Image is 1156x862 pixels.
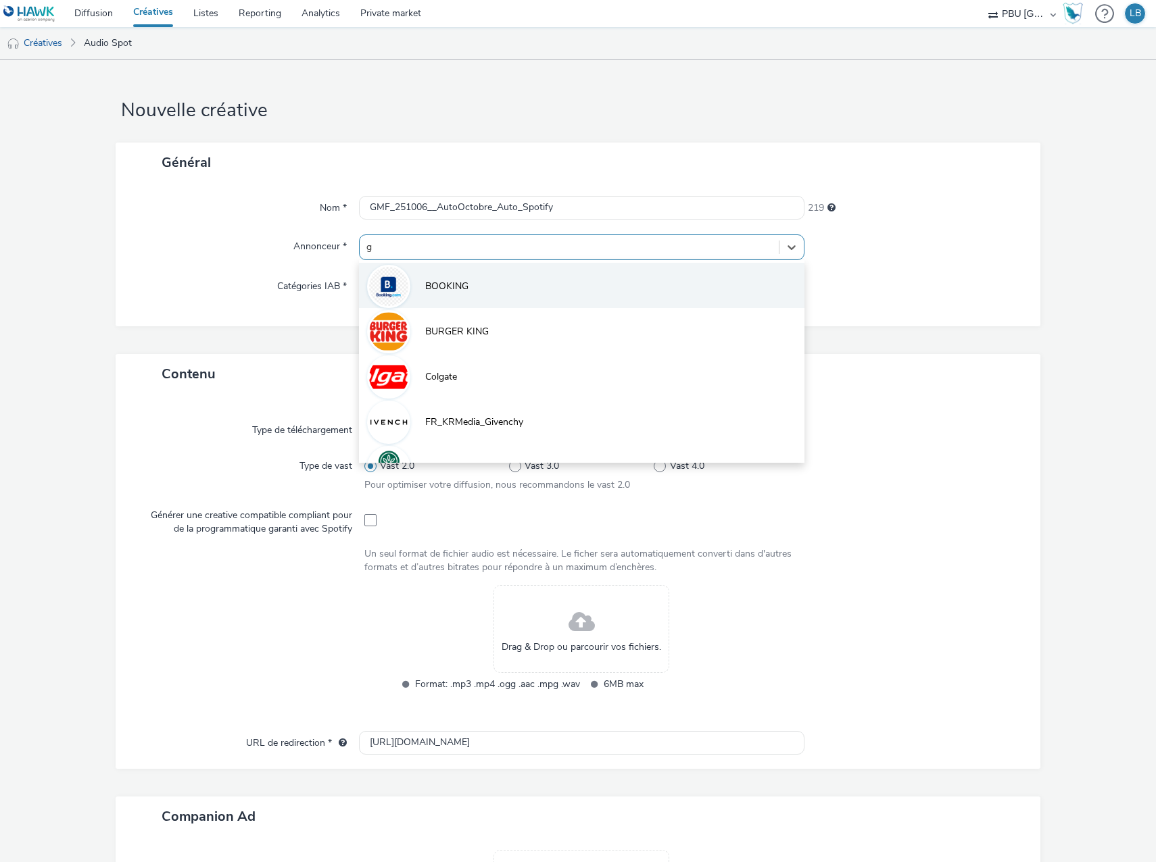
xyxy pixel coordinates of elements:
span: Gamm Vert [425,461,474,474]
span: Général [162,153,211,172]
input: Nom [359,196,804,220]
div: LB [1130,3,1141,24]
input: url... [359,731,804,755]
img: Hawk Academy [1063,3,1083,24]
img: Gamm Vert [369,448,408,487]
div: L'URL de redirection sera utilisée comme URL de validation avec certains SSP et ce sera l'URL de ... [332,736,347,750]
h1: Nouvelle créative [116,98,1040,124]
span: Format: .mp3 .mp4 .ogg .aac .mpg .wav [415,676,580,692]
label: Annonceur * [288,234,352,253]
span: BOOKING [425,280,468,293]
img: BOOKING [369,267,408,306]
span: Vast 2.0 [380,459,414,473]
span: Drag & Drop ou parcourir vos fichiers. [502,640,661,654]
label: Générer une creative compatible compliant pour de la programmatique garanti avec Spotify [140,503,358,536]
span: Companion Ad [162,807,256,826]
img: undefined Logo [3,5,55,22]
img: FR_KRMedia_Givenchy [369,403,408,442]
img: Colgate [369,357,408,397]
span: 219 [808,201,824,215]
label: Type de téléchargement [247,418,358,437]
span: Colgate [425,370,457,384]
label: URL de redirection * [241,731,352,750]
div: Un seul format de fichier audio est nécessaire. Le ficher sera automatiquement converti dans d'au... [364,547,799,575]
label: Nom * [314,196,352,215]
span: 6MB max [604,676,769,692]
div: 255 caractères maximum [827,201,836,215]
span: FR_KRMedia_Givenchy [425,415,523,429]
a: Audio Spot [77,27,139,59]
img: audio [7,37,20,51]
label: Catégories IAB * [272,274,352,293]
a: Hawk Academy [1063,3,1088,24]
label: Type de vast [294,454,358,473]
span: Contenu [162,365,216,383]
span: Pour optimiser votre diffusion, nous recommandons le vast 2.0 [364,478,630,491]
img: BURGER KING [369,312,408,351]
span: Vast 3.0 [525,459,559,473]
span: Vast 4.0 [670,459,704,473]
span: BURGER KING [425,325,489,338]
